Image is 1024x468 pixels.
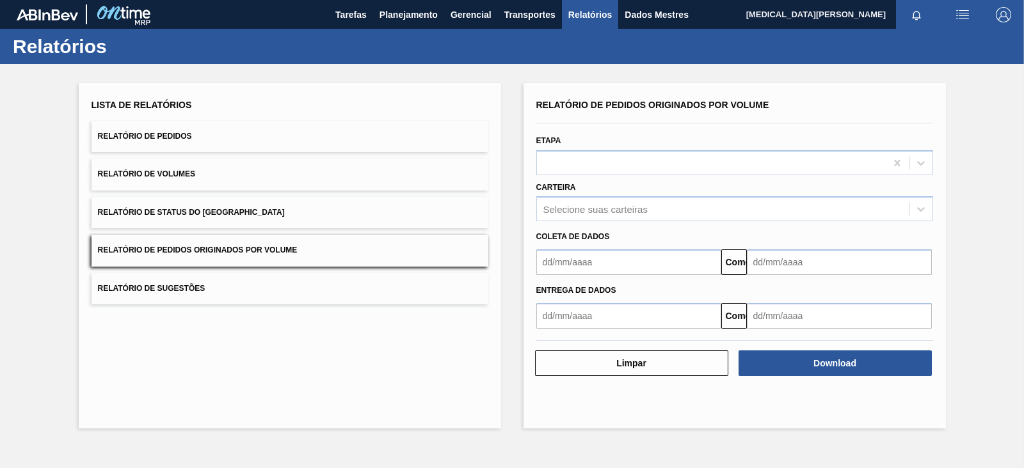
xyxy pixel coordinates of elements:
[536,100,769,110] font: Relatório de Pedidos Originados por Volume
[92,235,488,266] button: Relatório de Pedidos Originados por Volume
[536,136,561,145] font: Etapa
[813,358,856,368] font: Download
[996,7,1011,22] img: Sair
[92,197,488,228] button: Relatório de Status do [GEOGRAPHIC_DATA]
[504,10,556,20] font: Transportes
[536,249,721,275] input: dd/mm/aaaa
[625,10,689,20] font: Dados Mestres
[747,249,932,275] input: dd/mm/aaaa
[92,273,488,304] button: Relatório de Sugestões
[536,183,576,192] font: Carteira
[535,350,728,376] button: Limpar
[92,159,488,190] button: Relatório de Volumes
[616,358,646,368] font: Limpar
[955,7,970,22] img: ações do usuário
[98,208,285,217] font: Relatório de Status do [GEOGRAPHIC_DATA]
[721,303,747,329] button: Comeu
[13,36,107,57] font: Relatórios
[536,303,721,329] input: dd/mm/aaaa
[92,100,192,110] font: Lista de Relatórios
[543,204,648,215] font: Selecione suas carteiras
[536,286,616,295] font: Entrega de dados
[896,6,937,24] button: Notificações
[747,303,932,329] input: dd/mm/aaaa
[451,10,492,20] font: Gerencial
[17,9,78,20] img: TNhmsLtSVTkK8tSr43FrP2fwEKptu5GPRR3wAAAABJRU5ErkJggg==
[92,121,488,152] button: Relatório de Pedidos
[746,10,886,19] font: [MEDICAL_DATA][PERSON_NAME]
[739,350,932,376] button: Download
[380,10,438,20] font: Planejamento
[721,249,747,275] button: Comeu
[536,232,610,241] font: Coleta de dados
[98,170,195,179] font: Relatório de Volumes
[726,257,756,267] font: Comeu
[726,311,756,321] font: Comeu
[568,10,612,20] font: Relatórios
[335,10,367,20] font: Tarefas
[98,246,298,255] font: Relatório de Pedidos Originados por Volume
[98,132,192,141] font: Relatório de Pedidos
[98,284,205,293] font: Relatório de Sugestões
